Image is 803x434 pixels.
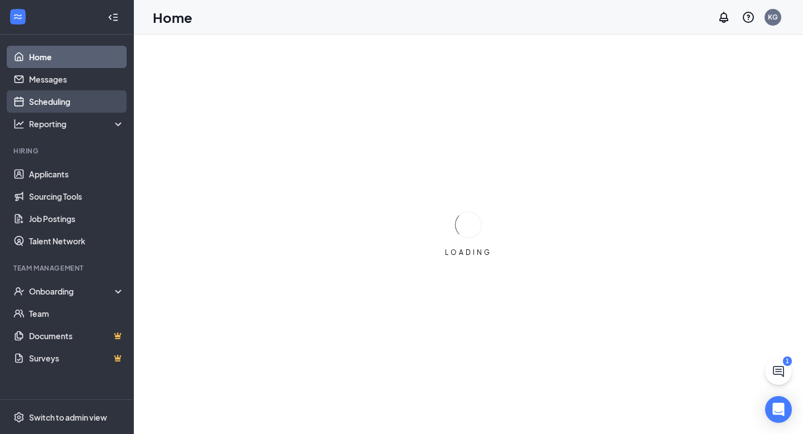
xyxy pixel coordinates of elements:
div: Reporting [29,118,125,129]
a: Talent Network [29,230,124,252]
a: Messages [29,68,124,90]
div: Onboarding [29,286,115,297]
a: Scheduling [29,90,124,113]
svg: Collapse [108,12,119,23]
svg: Analysis [13,118,25,129]
h1: Home [153,8,192,27]
div: LOADING [441,248,496,257]
div: Open Intercom Messenger [765,396,792,423]
a: Sourcing Tools [29,185,124,208]
div: Team Management [13,263,122,273]
a: Applicants [29,163,124,185]
svg: Settings [13,412,25,423]
a: DocumentsCrown [29,325,124,347]
svg: UserCheck [13,286,25,297]
svg: Notifications [717,11,731,24]
a: Team [29,302,124,325]
div: 1 [783,356,792,366]
svg: WorkstreamLogo [12,11,23,22]
div: KG [768,12,778,22]
div: Hiring [13,146,122,156]
a: Home [29,46,124,68]
svg: QuestionInfo [742,11,755,24]
a: SurveysCrown [29,347,124,369]
svg: ChatActive [772,365,785,378]
button: ChatActive [765,358,792,385]
a: Job Postings [29,208,124,230]
div: Switch to admin view [29,412,107,423]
